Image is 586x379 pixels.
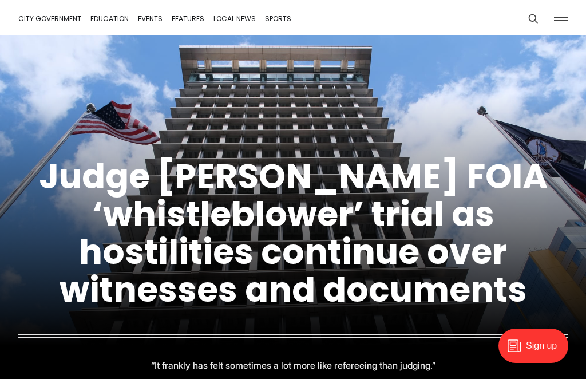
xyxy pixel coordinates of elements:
a: Judge [PERSON_NAME] FOIA ‘whistleblower’ trial as hostilities continue over witnesses and documents [39,152,548,314]
a: Features [172,14,204,23]
iframe: portal-trigger [489,323,586,379]
button: Search this site [525,10,542,27]
a: Sports [265,14,291,23]
p: “It frankly has felt sometimes a lot more like refereeing than judging.” [151,357,435,373]
a: Education [90,14,129,23]
a: Events [138,14,163,23]
a: Local News [213,14,256,23]
a: City Government [18,14,81,23]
